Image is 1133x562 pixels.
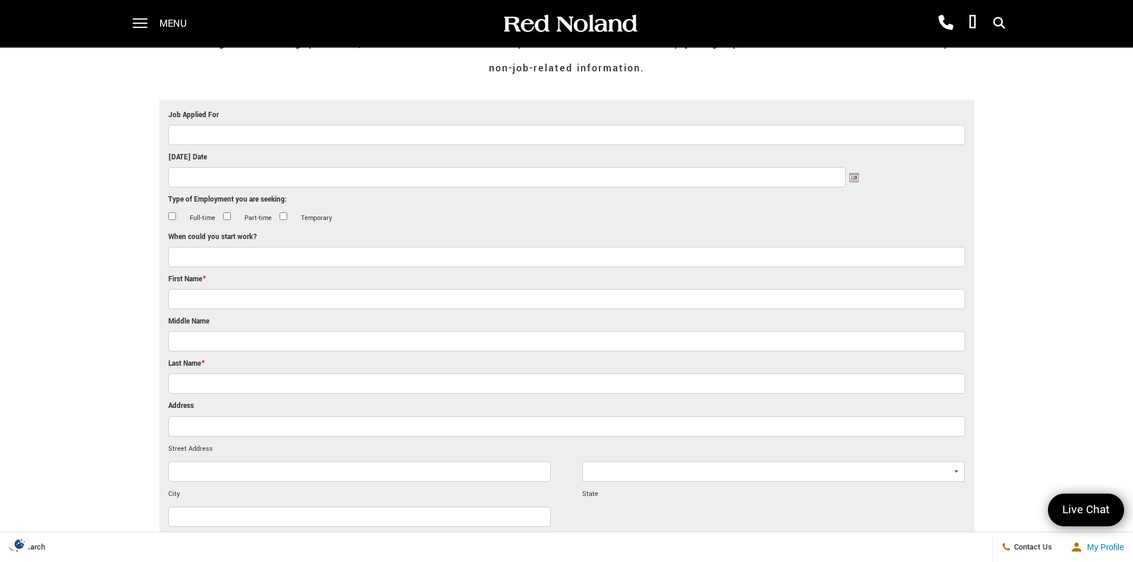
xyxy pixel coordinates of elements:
label: Last Name [168,357,205,371]
span: Live Chat [1056,502,1116,518]
label: First Name [168,273,206,286]
img: Red Noland Auto Group [501,14,638,34]
label: When could you start work? [168,231,257,244]
img: ... [849,173,859,183]
label: State [582,488,598,501]
a: Submit [1091,453,1112,479]
section: Click to Open Cookie Consent Modal [6,538,33,550]
label: [DATE] Date [168,151,207,164]
label: Street Address [168,442,213,456]
label: Address [168,400,194,413]
label: Part-time [244,212,272,225]
label: Type of Employment you are seeking: [168,193,287,206]
span: Contact Us [1011,542,1052,552]
span: My Profile [1082,542,1124,552]
label: City [168,488,180,501]
img: Opt-Out Icon [6,538,33,550]
img: Agent profile photo [886,391,929,434]
a: Live Chat [1048,494,1124,526]
div: Welcome to Red [PERSON_NAME] Auto Group, we are excited to meet you! Please tell us how we can as... [941,391,1112,441]
label: Job Applied For [168,109,219,122]
button: Open user profile menu [1062,532,1133,562]
input: Enter your message [886,453,1091,479]
label: Full-time [190,212,215,225]
label: Temporary [301,212,332,225]
label: Middle Name [168,315,209,328]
